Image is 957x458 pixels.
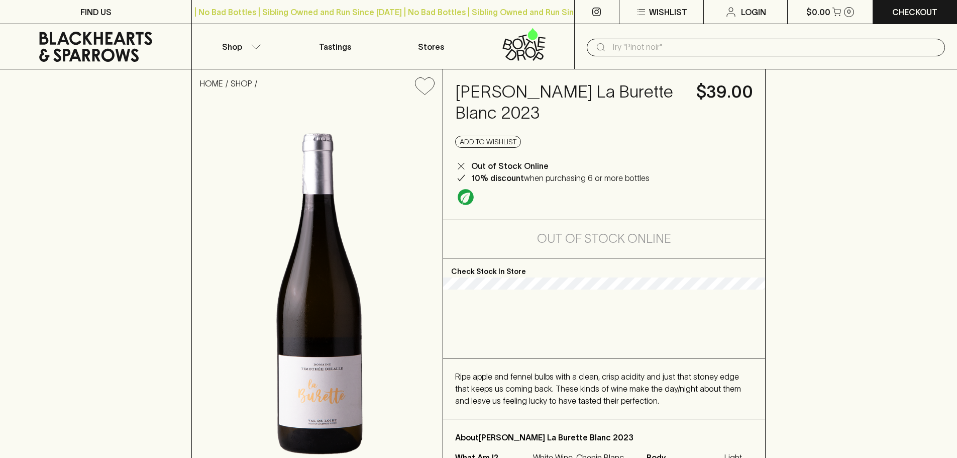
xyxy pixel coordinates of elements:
[892,6,937,18] p: Checkout
[455,431,753,443] p: About [PERSON_NAME] La Burette Blanc 2023
[455,187,476,208] a: Organic
[80,6,112,18] p: FIND US
[611,39,937,55] input: Try "Pinot noir"
[471,160,549,172] p: Out of Stock Online
[443,258,765,278] p: Check Stock In Store
[696,81,753,103] h4: $39.00
[222,41,242,53] p: Shop
[455,136,521,148] button: Add to wishlist
[411,73,439,99] button: Add to wishlist
[471,173,524,182] b: 10% discount
[455,372,741,405] span: Ripe apple and fennel bulbs with a clean, crisp acidity and just that stoney edge that keeps us c...
[418,41,444,53] p: Stores
[231,79,252,88] a: SHOP
[847,9,851,15] p: 0
[200,79,223,88] a: HOME
[806,6,830,18] p: $0.00
[649,6,687,18] p: Wishlist
[287,24,383,69] a: Tastings
[383,24,479,69] a: Stores
[319,41,351,53] p: Tastings
[537,231,671,247] h5: Out of Stock Online
[458,189,474,205] img: Organic
[192,24,287,69] button: Shop
[455,81,684,124] h4: [PERSON_NAME] La Burette Blanc 2023
[741,6,766,18] p: Login
[471,172,650,184] p: when purchasing 6 or more bottles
